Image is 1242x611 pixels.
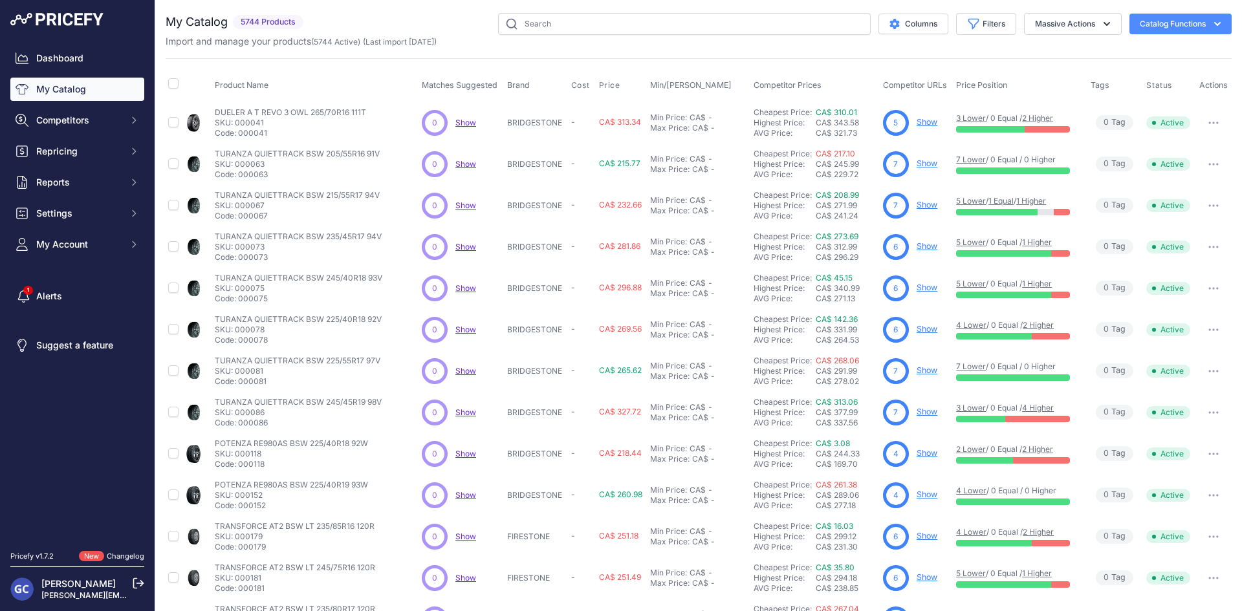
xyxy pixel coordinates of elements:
span: 7 [893,200,898,211]
a: CA$ 310.01 [816,107,857,117]
a: Changelog [107,552,144,561]
span: 7 [893,407,898,418]
button: Columns [878,14,948,34]
a: [PERSON_NAME][EMAIL_ADDRESS][PERSON_NAME][DOMAIN_NAME] [41,590,305,600]
div: Min Price: [650,237,687,247]
div: CA$ [692,330,708,340]
div: - [706,402,712,413]
p: Code: 000063 [215,169,380,180]
p: Code: 000041 [215,128,366,138]
span: Price [599,80,620,91]
span: Show [455,200,476,210]
a: Show [455,242,476,252]
div: CA$ [692,247,708,257]
span: Show [455,449,476,458]
div: AVG Price: [754,128,816,138]
a: 4 Lower [956,320,986,330]
span: CA$ 232.66 [599,200,642,209]
span: CA$ 245.99 [816,159,859,169]
a: Show [455,159,476,169]
p: BRIDGESTONE [507,283,565,294]
a: CA$ 273.69 [816,231,858,241]
div: - [708,206,715,216]
a: CA$ 3.08 [816,438,850,448]
p: Code: 000078 [215,335,382,345]
span: Competitors [36,114,121,127]
span: CA$ 312.99 [816,242,857,252]
a: Alerts [10,284,144,308]
a: CA$ 142.36 [816,314,858,324]
button: Price [599,80,623,91]
p: TURANZA QUIETTRACK BSW 245/40R18 93V [215,273,382,283]
p: BRIDGESTONE [507,118,565,128]
a: Show [455,490,476,500]
span: 6 [893,241,898,253]
p: SKU: 000075 [215,283,382,294]
p: Code: 000067 [215,211,380,221]
a: Cheapest Price: [754,521,812,531]
p: TURANZA QUIETTRACK BSW 245/45R19 98V [215,397,382,407]
div: CA$ [690,402,706,413]
span: 6 [893,324,898,336]
p: DUELER A T REVO 3 OWL 265/70R16 111T [215,107,366,118]
div: Min Price: [650,402,687,413]
a: 5 Lower [956,568,986,578]
button: Competitors [10,109,144,132]
a: 2 Higher [1022,113,1053,123]
p: / 0 Equal / [956,237,1077,248]
div: CA$ [692,123,708,133]
a: Show [917,200,937,209]
span: 0 [1104,158,1109,170]
a: 1 Higher [1022,279,1052,288]
p: / 0 Equal / [956,403,1077,413]
div: Max Price: [650,371,690,381]
a: 2 Higher [1023,527,1054,537]
span: - [571,117,575,127]
div: Max Price: [650,123,690,133]
span: - [571,365,575,375]
span: 0 [1104,241,1109,253]
div: CA$ 229.72 [816,169,878,180]
a: Show [455,366,476,376]
span: CA$ 215.77 [599,158,640,168]
p: TURANZA QUIETTRACK BSW 235/45R17 94V [215,231,382,242]
a: Show [917,531,937,541]
div: AVG Price: [754,294,816,304]
a: Show [455,531,476,541]
span: Actions [1199,80,1228,90]
a: 5 Lower [956,196,986,206]
p: SKU: 000081 [215,366,380,376]
a: Cheapest Price: [754,149,812,158]
div: AVG Price: [754,335,816,345]
a: Cheapest Price: [754,190,812,200]
p: SKU: 000067 [215,200,380,211]
span: Competitor Prices [754,80,822,90]
span: Product Name [215,80,268,90]
a: Show [917,365,937,375]
button: Filters [956,13,1016,35]
a: 1 Equal [988,196,1014,206]
span: 0 [432,407,437,418]
span: (Last import [DATE]) [363,37,437,47]
button: Status [1146,80,1175,91]
p: / 0 Equal / [956,320,1077,330]
div: CA$ [690,237,706,247]
span: Active [1146,116,1190,129]
p: BRIDGESTONE [507,200,565,211]
span: - [571,200,575,209]
h2: My Catalog [166,13,228,31]
button: Massive Actions [1024,13,1122,35]
div: Highest Price: [754,283,816,294]
div: Min Price: [650,195,687,206]
a: Show [917,572,937,582]
a: Show [455,325,476,334]
span: Active [1146,365,1190,378]
a: 4 Lower [956,527,986,537]
a: 7 Lower [956,361,986,371]
p: / 0 Equal / [956,279,1077,289]
span: Tag [1096,405,1133,420]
